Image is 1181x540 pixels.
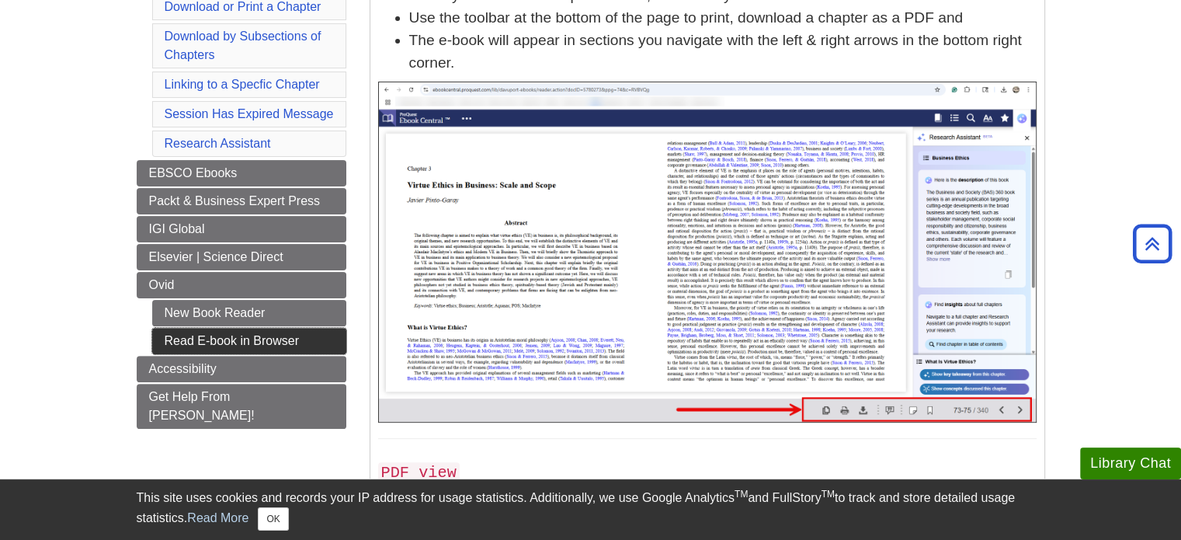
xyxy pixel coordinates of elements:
[149,194,321,207] span: Packt & Business Expert Press
[137,384,346,429] a: Get Help From [PERSON_NAME]!
[149,222,205,235] span: IGI Global
[165,78,320,91] a: Linking to a Specfic Chapter
[149,166,238,179] span: EBSCO Ebooks
[258,507,288,531] button: Close
[137,489,1045,531] div: This site uses cookies and records your IP address for usage statistics. Additionally, we use Goo...
[137,272,346,298] a: Ovid
[165,107,334,120] a: Session Has Expired Message
[149,278,175,291] span: Ovid
[149,390,255,422] span: Get Help From [PERSON_NAME]!
[378,82,1037,422] img: ProQuest ebook
[152,300,346,326] a: New Book Reader
[821,489,835,500] sup: TM
[152,328,346,354] a: Read E-book in Browser
[409,30,1037,75] li: The e-book will appear in sections you navigate with the left & right arrows in the bottom right ...
[378,462,460,483] code: PDF view
[137,356,346,382] a: Accessibility
[187,511,248,524] a: Read More
[137,216,346,242] a: IGI Global
[165,30,321,61] a: Download by Subsections of Chapters
[409,7,1037,30] li: Use the toolbar at the bottom of the page to print, download a chapter as a PDF and
[149,362,217,375] span: Accessibility
[1080,448,1181,479] button: Library Chat
[137,160,346,186] a: EBSCO Ebooks
[735,489,748,500] sup: TM
[1127,233,1177,254] a: Back to Top
[137,244,346,270] a: Elsevier | Science Direct
[149,250,283,263] span: Elsevier | Science Direct
[165,137,271,150] a: Research Assistant
[137,188,346,214] a: Packt & Business Expert Press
